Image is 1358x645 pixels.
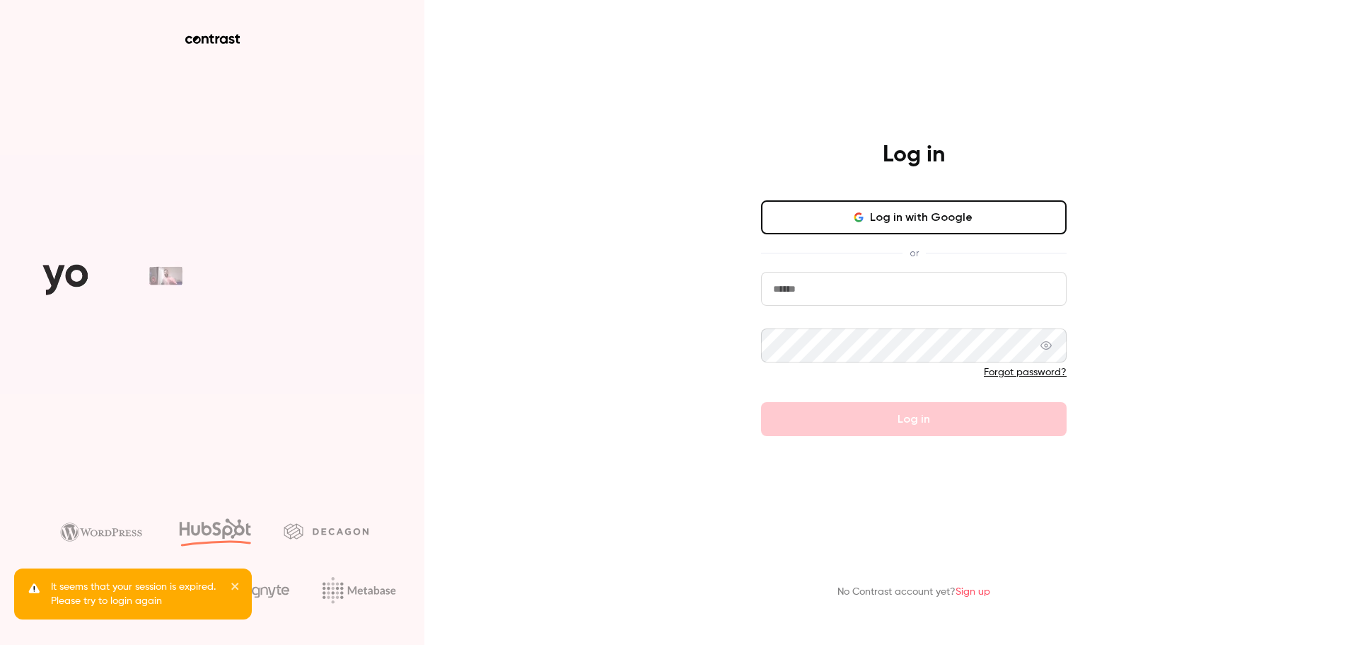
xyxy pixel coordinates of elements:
a: Forgot password? [984,367,1067,377]
a: Sign up [956,587,990,597]
span: or [903,246,926,261]
p: It seems that your session is expired. Please try to login again [51,580,221,608]
button: close [231,580,240,597]
button: Log in with Google [761,200,1067,234]
h4: Log in [883,141,945,169]
p: No Contrast account yet? [837,585,990,600]
img: decagon [284,523,368,539]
